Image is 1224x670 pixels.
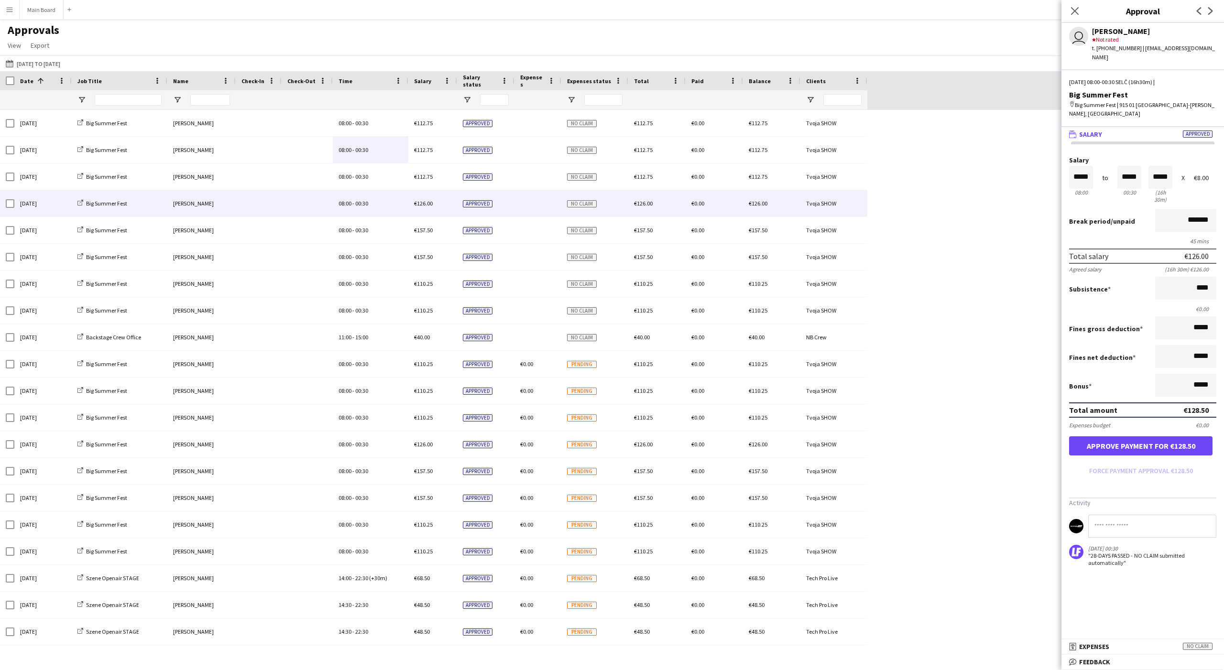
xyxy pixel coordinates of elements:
[806,77,826,85] span: Clients
[287,77,316,85] span: Check-Out
[567,200,597,207] span: No claim
[1069,421,1110,429] div: Expenses budget
[800,404,867,431] div: Tvoja SHOW
[8,41,21,50] span: View
[355,307,368,314] span: 00:30
[355,414,368,421] span: 00:30
[749,227,767,234] span: €157.50
[520,360,533,367] span: €0.00
[1165,266,1216,273] div: (16h 30m) €126.00
[14,324,72,350] div: [DATE]
[339,227,351,234] span: 08:00
[77,253,127,260] a: Big Summer Fest
[414,119,433,127] span: €112.75
[1061,141,1224,579] div: SalaryApproved
[463,441,492,448] span: Approved
[77,119,127,127] a: Big Summer Fest
[1196,421,1216,429] div: €0.00
[520,74,544,88] span: Expenses
[167,163,236,190] div: [PERSON_NAME]
[14,270,72,297] div: [DATE]
[86,253,127,260] span: Big Summer Fest
[355,467,368,475] span: 00:30
[520,441,533,448] span: €0.00
[339,119,351,127] span: 08:00
[167,190,236,216] div: [PERSON_NAME]
[86,467,127,475] span: Big Summer Fest
[800,431,867,457] div: Tvoja SHOW
[1069,405,1117,415] div: Total amount
[567,173,597,181] span: No claim
[1069,251,1108,261] div: Total salary
[77,601,139,608] a: Szene Openair STAGE
[14,351,72,377] div: [DATE]
[20,77,33,85] span: Date
[749,119,767,127] span: €112.75
[352,173,354,180] span: -
[14,485,72,511] div: [DATE]
[14,565,72,591] div: [DATE]
[77,96,86,104] button: Open Filter Menu
[1092,27,1216,35] div: [PERSON_NAME]
[414,414,433,421] span: €110.25
[355,200,368,207] span: 00:30
[352,307,354,314] span: -
[14,538,72,564] div: [DATE]
[1069,353,1136,362] label: Fines net deduction
[520,387,533,394] span: €0.00
[190,94,230,106] input: Name Filter Input
[1079,658,1110,666] span: Feedback
[1102,174,1108,182] div: to
[567,414,597,421] span: Pending
[749,387,767,394] span: €110.25
[691,414,704,421] span: €0.00
[691,173,704,180] span: €0.00
[14,511,72,538] div: [DATE]
[31,41,49,50] span: Export
[691,227,704,234] span: €0.00
[567,77,611,85] span: Expenses status
[414,280,433,287] span: €110.25
[463,254,492,261] span: Approved
[463,334,492,341] span: Approved
[1079,642,1109,651] span: Expenses
[86,280,127,287] span: Big Summer Fest
[1069,436,1213,455] button: Approve payment for €128.50
[567,307,597,314] span: No claim
[14,297,72,324] div: [DATE]
[14,217,72,243] div: [DATE]
[86,200,127,207] span: Big Summer Fest
[14,431,72,457] div: [DATE]
[352,253,354,260] span: -
[414,467,433,475] span: €157.50
[86,227,127,234] span: Big Summer Fest
[167,511,236,538] div: [PERSON_NAME]
[414,200,433,207] span: €126.00
[77,334,141,341] a: Backstage Crew Office
[352,441,354,448] span: -
[355,441,368,448] span: 00:30
[567,96,576,104] button: Open Filter Menu
[634,77,649,85] span: Total
[352,334,354,341] span: -
[355,227,368,234] span: 00:30
[1069,78,1216,86] div: [DATE] 08:00-00:30 SELČ (16h30m) |
[77,467,127,475] a: Big Summer Fest
[241,77,264,85] span: Check-In
[167,244,236,270] div: [PERSON_NAME]
[749,253,767,260] span: €157.50
[691,441,704,448] span: €0.00
[20,0,64,19] button: Main Board
[800,458,867,484] div: Tvoja SHOW
[691,200,704,207] span: €0.00
[167,110,236,136] div: [PERSON_NAME]
[86,521,127,528] span: Big Summer Fest
[86,360,127,367] span: Big Summer Fest
[339,173,351,180] span: 08:00
[1061,655,1224,669] mat-expansion-panel-header: Feedback
[77,280,127,287] a: Big Summer Fest
[1069,382,1092,390] label: Bonus
[86,601,139,608] span: Szene Openair STAGE
[86,414,127,421] span: Big Summer Fest
[77,227,127,234] a: Big Summer Fest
